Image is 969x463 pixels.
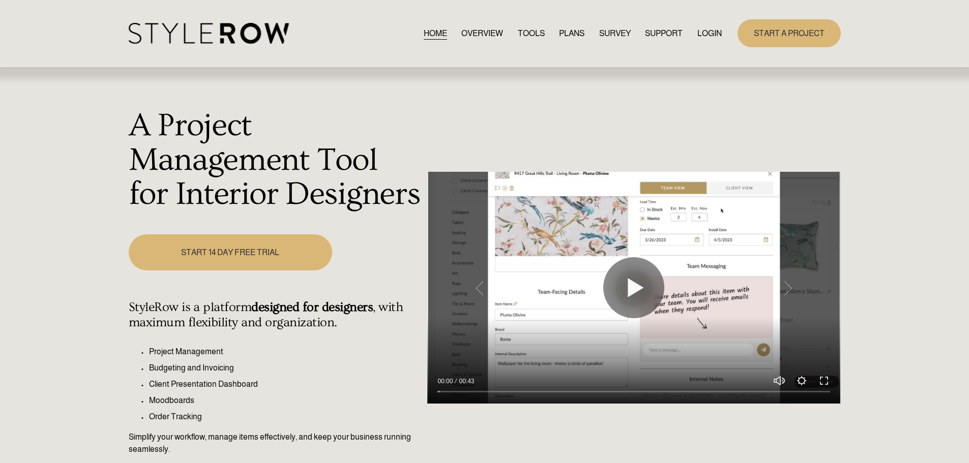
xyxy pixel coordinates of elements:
[424,26,447,40] a: HOME
[645,26,683,40] a: folder dropdown
[149,362,422,374] p: Budgeting and Invoicing
[455,376,477,386] div: Duration
[603,257,664,318] button: Play
[599,26,631,40] a: SURVEY
[697,26,722,40] a: LOGIN
[129,109,422,212] h1: A Project Management Tool for Interior Designers
[149,394,422,407] p: Moodboards
[149,346,422,358] p: Project Management
[645,27,683,40] span: SUPPORT
[129,234,332,270] a: START 14 DAY FREE TRIAL
[437,376,455,386] div: Current time
[129,300,422,330] h4: StyleRow is a platform , with maximum flexibility and organization.
[738,19,841,47] a: START A PROJECT
[559,26,584,40] a: PLANS
[461,26,503,40] a: OVERVIEW
[251,300,373,315] strong: designed for designers
[437,388,830,395] input: Seek
[149,378,422,390] p: Client Presentation Dashboard
[129,431,422,455] p: Simplify your workflow, manage items effectively, and keep your business running seamlessly.
[518,26,545,40] a: TOOLS
[129,23,289,44] img: StyleRow
[149,411,422,423] p: Order Tracking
